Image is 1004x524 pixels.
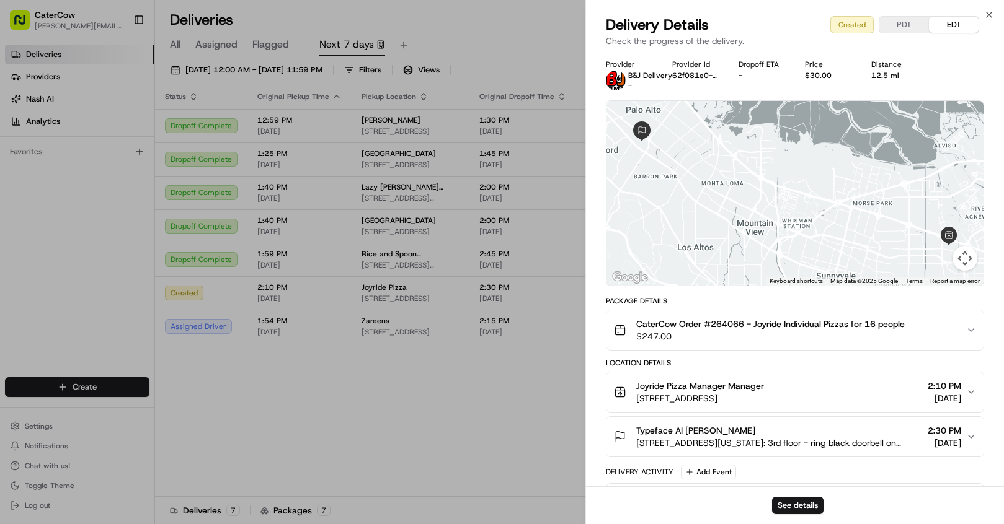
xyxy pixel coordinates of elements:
span: B&J Delivery [628,71,672,81]
div: Provider Id [672,59,719,69]
button: Typeface AI [PERSON_NAME][STREET_ADDRESS][US_STATE]: 3rd floor - ring black doorbell on reception... [606,417,984,456]
span: Knowledge Base [25,180,95,192]
span: - [628,81,632,90]
button: PDT [879,17,929,33]
a: Open this area in Google Maps (opens a new window) [610,269,651,286]
input: Clear [32,80,205,93]
span: Typeface AI [PERSON_NAME] [636,424,755,437]
span: API Documentation [117,180,199,192]
button: Joyride Pizza Manager Manager[STREET_ADDRESS]2:10 PM[DATE] [606,372,984,412]
button: Keyboard shortcuts [770,277,823,286]
img: Google [610,269,651,286]
button: CaterCow Order #264066 - Joyride Individual Pizzas for 16 people$247.00 [606,310,984,350]
button: 62f081e0-165e-6b6e-f272-19602d1d39f3 [672,71,719,81]
a: 📗Knowledge Base [7,175,100,197]
div: Provider [606,59,652,69]
img: profile_bj_cartwheel_2man.png [606,71,626,90]
div: $30.00 [805,71,851,81]
p: Welcome 👋 [12,50,226,69]
span: $247.00 [636,330,905,343]
a: Terms (opens in new tab) [905,277,923,284]
button: EDT [929,17,979,33]
div: Start new chat [42,118,203,131]
div: Dropoff ETA [739,59,785,69]
button: Start new chat [211,122,226,137]
span: 2:30 PM [928,424,961,437]
p: Check the progress of the delivery. [606,35,984,47]
span: Pylon [123,210,150,219]
span: 2:10 PM [928,380,961,392]
span: [STREET_ADDRESS][US_STATE]: 3rd floor - ring black doorbell on reception desk, [GEOGRAPHIC_DATA],... [636,437,923,449]
span: Map data ©2025 Google [830,277,898,284]
a: 💻API Documentation [100,175,204,197]
div: Distance [871,59,918,69]
span: [DATE] [928,437,961,449]
button: Map camera controls [953,246,977,271]
div: Price [805,59,851,69]
div: Location Details [606,358,984,368]
button: Add Event [681,465,736,479]
span: [STREET_ADDRESS] [636,392,764,404]
a: Powered byPylon [87,209,150,219]
span: Joyride Pizza Manager Manager [636,380,764,392]
div: - [739,71,785,81]
img: 1736555255976-a54dd68f-1ca7-489b-9aae-adbdc363a1c4 [12,118,35,141]
div: Package Details [606,296,984,306]
div: We're available if you need us! [42,131,157,141]
img: Nash [12,12,37,37]
div: 💻 [105,181,115,191]
span: CaterCow Order #264066 - Joyride Individual Pizzas for 16 people [636,318,905,330]
div: 📗 [12,181,22,191]
div: Delivery Activity [606,467,673,477]
span: [DATE] [928,392,961,404]
button: See details [772,497,824,514]
span: Delivery Details [606,15,709,35]
div: 12.5 mi [871,71,918,81]
a: Report a map error [930,277,980,284]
